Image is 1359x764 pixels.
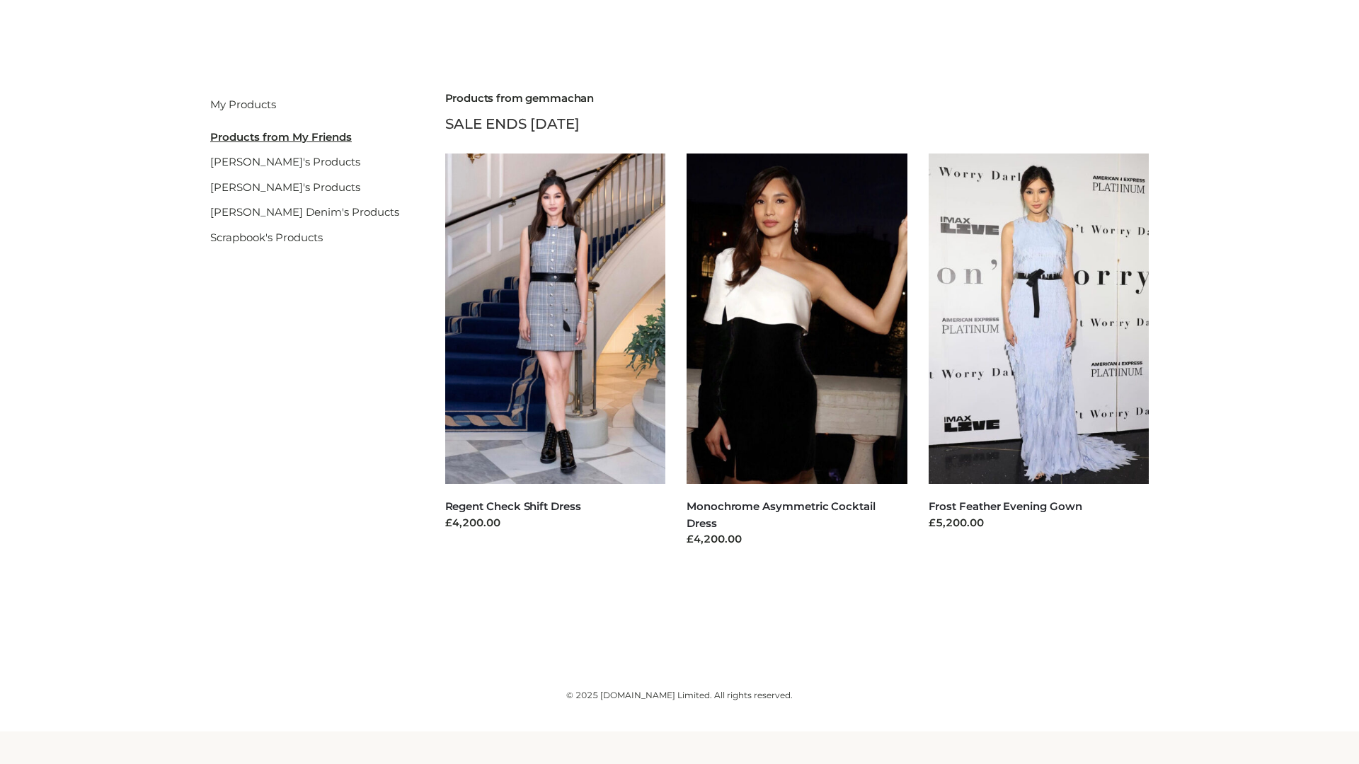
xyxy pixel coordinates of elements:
a: [PERSON_NAME] Denim's Products [210,205,399,219]
u: Products from My Friends [210,130,352,144]
h2: Products from gemmachan [445,92,1149,105]
a: [PERSON_NAME]'s Products [210,180,360,194]
div: © 2025 [DOMAIN_NAME] Limited. All rights reserved. [210,688,1149,702]
a: My Products [210,98,276,111]
a: Monochrome Asymmetric Cocktail Dress [687,499,876,529]
div: £4,200.00 [445,515,666,531]
a: Frost Feather Evening Gown [929,499,1082,513]
a: Scrapbook's Products [210,231,323,244]
div: £5,200.00 [929,515,1149,531]
a: Regent Check Shift Dress [445,499,581,513]
a: [PERSON_NAME]'s Products [210,155,360,168]
div: SALE ENDS [DATE] [445,112,1149,136]
div: £4,200.00 [687,531,907,548]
